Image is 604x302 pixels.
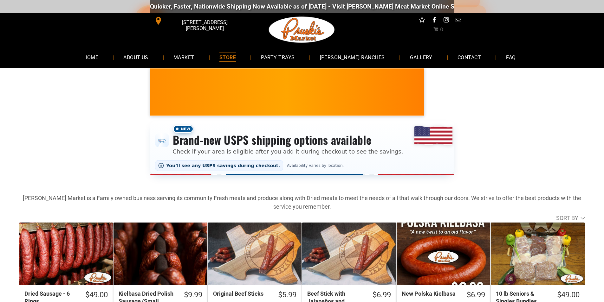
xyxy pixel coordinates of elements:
span: New [173,125,194,133]
a: [PERSON_NAME] RANCHES [310,49,394,66]
div: $6.99 [373,290,391,300]
a: Kielbasa Dried Polish Sausage (Small Batch) [114,223,207,285]
a: $5.99Original Beef Sticks [208,290,302,300]
a: $6.99New Polska Kielbasa [397,290,490,300]
a: GALLERY [400,49,442,66]
div: Original Beef Sticks [213,290,270,297]
div: $49.00 [85,290,108,300]
div: Quicker, Faster, Nationwide Shipping Now Available as of [DATE] - Visit [PERSON_NAME] Meat Market... [150,3,534,10]
div: $49.00 [557,290,580,300]
a: FAQ [497,49,525,66]
a: New Polska Kielbasa [397,223,490,285]
a: email [454,16,462,26]
a: [STREET_ADDRESS][PERSON_NAME] [150,16,247,26]
span: [STREET_ADDRESS][PERSON_NAME] [164,16,245,35]
a: Dried Sausage - 6 Rings [19,223,113,285]
strong: [PERSON_NAME] Market is a Family owned business serving its community Fresh meats and produce alo... [23,195,581,210]
div: $9.99 [184,290,202,300]
div: Shipping options announcement [150,121,454,175]
a: PARTY TRAYS [251,49,304,66]
span: Availability varies by location. [286,163,345,168]
a: facebook [430,16,438,26]
a: MARKET [164,49,204,66]
a: Social network [418,16,426,26]
p: Check if your area is eligible after you add it during checkout to see the savings. [173,147,403,156]
span: You’ll see any USPS savings during checkout. [166,163,280,168]
img: Pruski-s+Market+HQ+Logo2-1920w.png [268,13,336,47]
a: instagram [442,16,450,26]
a: Beef Stick with Jalapeños and Cheese [302,223,396,285]
h3: Brand-new USPS shipping options available [173,133,403,147]
a: CONTACT [448,49,490,66]
span: 0 [440,27,443,33]
div: $6.99 [467,290,485,300]
div: $5.99 [278,290,296,300]
a: 10 lb Seniors &amp; Singles Bundles [491,223,584,285]
a: STORE [210,49,245,66]
a: HOME [74,49,108,66]
a: ABOUT US [114,49,158,66]
a: Original Beef Sticks [208,223,302,285]
div: New Polska Kielbasa [402,290,458,297]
